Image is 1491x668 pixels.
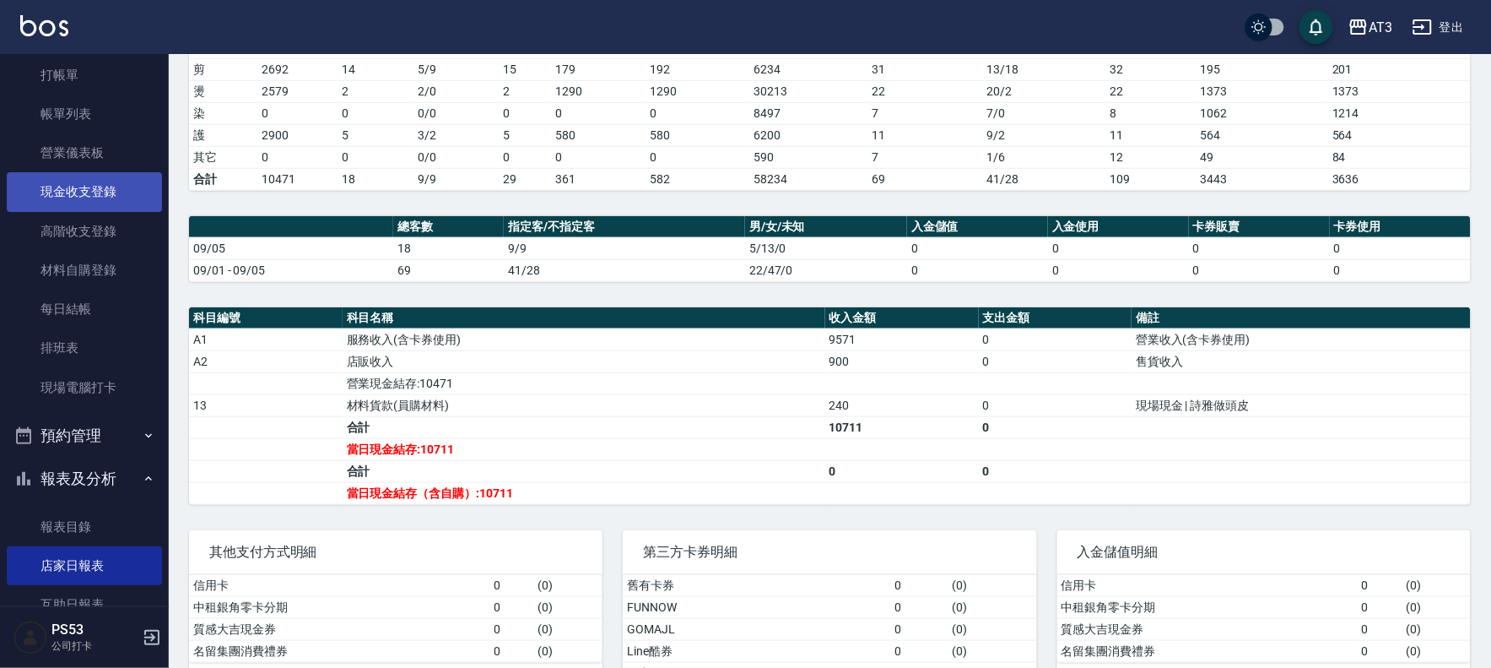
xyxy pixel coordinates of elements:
[1402,575,1471,597] td: ( 0 )
[414,146,500,168] td: 0 / 0
[890,618,948,640] td: 0
[7,56,162,95] a: 打帳單
[534,618,603,640] td: ( 0 )
[7,508,162,546] a: 報表目錄
[979,460,1132,482] td: 0
[20,15,68,36] img: Logo
[189,575,489,597] td: 信用卡
[343,394,825,416] td: 材料貨款(員購材料)
[890,596,948,618] td: 0
[907,237,1048,259] td: 0
[1057,640,1358,662] td: 名留集團消費禮券
[1342,10,1399,45] button: AT3
[825,307,979,329] th: 收入金額
[1369,17,1392,38] div: AT3
[1402,640,1471,662] td: ( 0 )
[868,168,982,190] td: 69
[1196,124,1328,146] td: 564
[1358,640,1402,662] td: 0
[551,124,646,146] td: 580
[1299,10,1333,44] button: save
[750,58,868,80] td: 6234
[189,80,257,102] td: 燙
[1402,618,1471,640] td: ( 0 )
[7,212,162,251] a: 高階收支登錄
[500,102,552,124] td: 0
[643,544,1016,561] span: 第三方卡券明細
[745,237,907,259] td: 5/13/0
[51,638,138,654] p: 公司打卡
[1358,575,1402,597] td: 0
[504,259,745,281] td: 41/28
[414,102,500,124] td: 0 / 0
[1328,146,1471,168] td: 84
[1406,12,1471,43] button: 登出
[551,168,646,190] td: 361
[1196,102,1328,124] td: 1062
[338,102,413,124] td: 0
[504,216,745,238] th: 指定客/不指定客
[209,544,582,561] span: 其他支付方式明細
[7,546,162,585] a: 店家日報表
[257,102,338,124] td: 0
[7,414,162,458] button: 預約管理
[489,575,534,597] td: 0
[189,15,1471,191] table: a dense table
[393,216,505,238] th: 總客數
[534,596,603,618] td: ( 0 )
[338,80,413,102] td: 2
[750,102,868,124] td: 8497
[414,58,500,80] td: 5 / 9
[551,146,646,168] td: 0
[343,416,825,438] td: 合計
[623,575,890,597] td: 舊有卡券
[343,329,825,350] td: 服務收入(含卡券使用)
[1105,168,1196,190] td: 109
[1196,58,1328,80] td: 195
[1048,216,1189,238] th: 入金使用
[343,372,825,394] td: 營業現金結存:10471
[1132,329,1471,350] td: 營業收入(含卡券使用)
[414,80,500,102] td: 2 / 0
[500,80,552,102] td: 2
[1105,58,1196,80] td: 32
[1132,350,1471,372] td: 售貨收入
[868,80,982,102] td: 22
[982,80,1105,102] td: 20 / 2
[257,58,338,80] td: 2692
[14,621,47,654] img: Person
[623,596,890,618] td: FUNNOW
[868,102,982,124] td: 7
[414,168,500,190] td: 9/9
[979,307,1132,329] th: 支出金額
[1057,575,1358,597] td: 信用卡
[1196,80,1328,102] td: 1373
[489,640,534,662] td: 0
[948,618,1037,640] td: ( 0 )
[907,259,1048,281] td: 0
[1328,102,1471,124] td: 1214
[51,622,138,638] h5: PS53
[7,290,162,329] a: 每日結帳
[750,168,868,190] td: 58234
[1358,618,1402,640] td: 0
[343,307,825,329] th: 科目名稱
[551,102,646,124] td: 0
[646,80,750,102] td: 1290
[1402,596,1471,618] td: ( 0 )
[890,640,948,662] td: 0
[500,124,552,146] td: 5
[1330,259,1471,281] td: 0
[1328,58,1471,80] td: 201
[646,146,750,168] td: 0
[414,124,500,146] td: 3 / 2
[623,640,890,662] td: Line酷券
[1057,596,1358,618] td: 中租銀角零卡分期
[623,618,890,640] td: GOMAJL
[1105,124,1196,146] td: 11
[1132,307,1471,329] th: 備註
[7,329,162,367] a: 排班表
[534,640,603,662] td: ( 0 )
[948,575,1037,597] td: ( 0 )
[948,640,1037,662] td: ( 0 )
